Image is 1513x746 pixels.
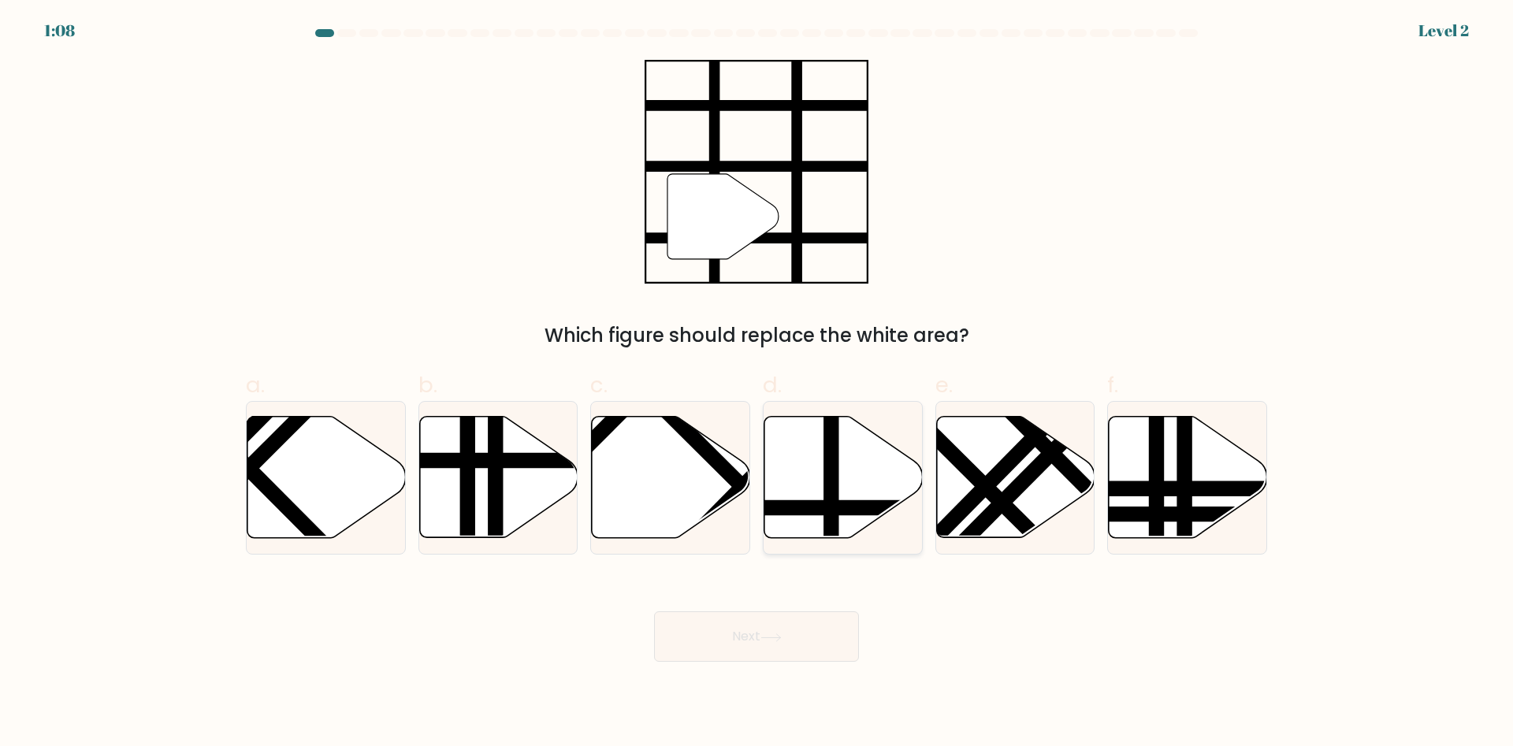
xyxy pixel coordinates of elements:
[667,174,779,259] g: "
[44,19,75,43] div: 1:08
[246,369,265,400] span: a.
[590,369,608,400] span: c.
[935,369,953,400] span: e.
[255,321,1258,350] div: Which figure should replace the white area?
[763,369,782,400] span: d.
[654,611,859,662] button: Next
[418,369,437,400] span: b.
[1418,19,1469,43] div: Level 2
[1107,369,1118,400] span: f.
